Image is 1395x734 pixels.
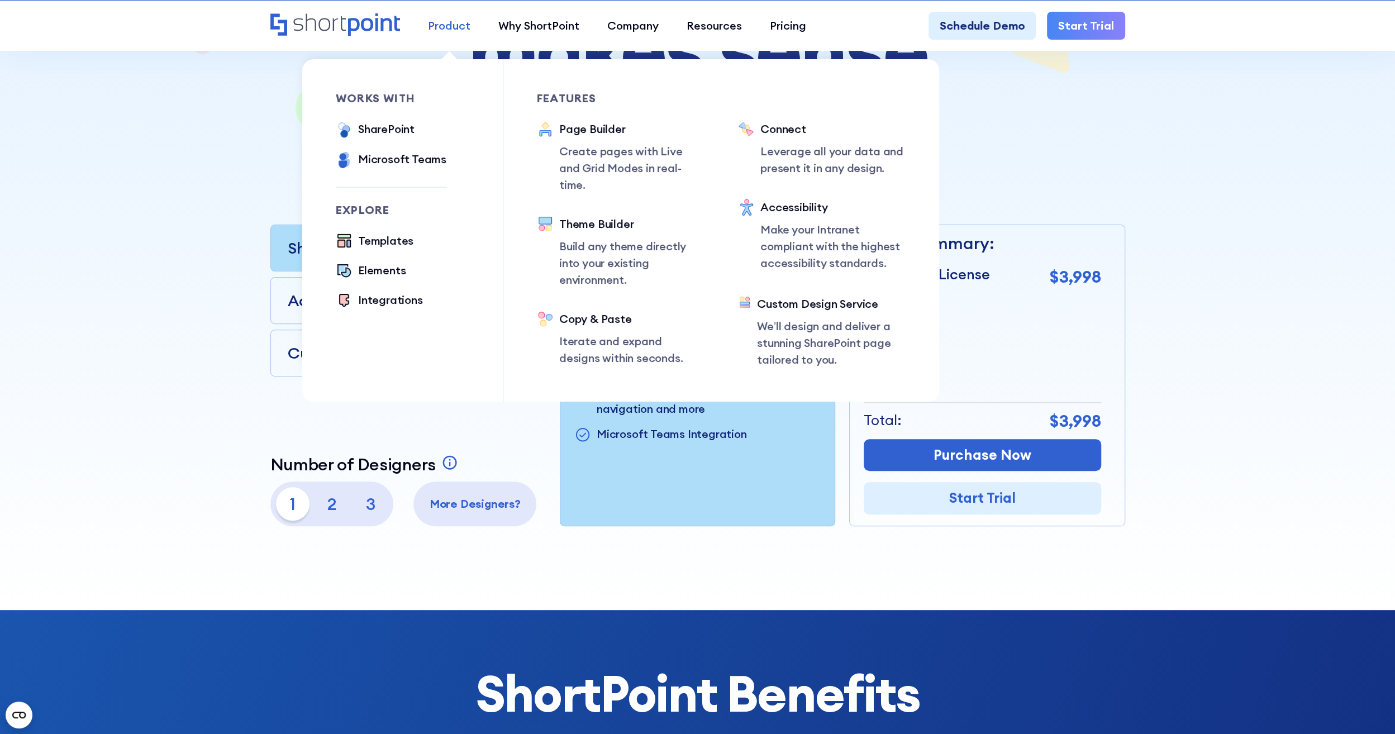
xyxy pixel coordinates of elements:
a: AccessibilityMake your Intranet compliant with the highest accessibility standards. [738,199,906,273]
a: Theme BuilderBuild any theme directly into your existing environment. [537,216,704,288]
a: Schedule Demo [929,12,1036,40]
div: Product [428,17,470,34]
p: We’ll design and deliver a stunning SharePoint page tailored to you. [757,318,906,368]
p: Order Summary: [864,231,1101,256]
p: Number of Designers [270,454,436,474]
a: Why ShortPoint [484,12,593,40]
a: Pricing [756,12,820,40]
p: 1 [276,487,310,521]
a: Copy & PasteIterate and expand designs within seconds. [537,311,704,366]
div: Microsoft Teams [358,151,446,168]
p: Total: [864,410,902,431]
div: Explore [336,204,447,216]
p: ShortPoint Package [288,236,434,260]
p: Leverage all your data and present it in any design. [760,143,906,177]
a: Templates [336,232,413,251]
p: Make your Intranet compliant with the highest accessibility standards. [760,221,906,271]
div: Company [607,17,659,34]
div: Integrations [358,292,423,308]
div: Elements [358,262,406,279]
a: Purchase Now [864,439,1101,471]
a: Start Trial [1047,12,1125,40]
a: Number of Designers [270,454,461,474]
div: Why ShortPoint [498,17,579,34]
p: Build any theme directly into your existing environment. [559,238,704,288]
a: Home [270,13,401,37]
div: Copy & Paste [559,311,704,327]
div: Connect [760,121,906,137]
p: Iterate and expand designs within seconds. [559,333,704,366]
a: Product [414,12,484,40]
p: $3,998 [1050,408,1101,433]
a: Resources [673,12,756,40]
a: Company [593,12,673,40]
p: Accessibility [288,289,384,312]
button: Open CMP widget [6,702,32,728]
h2: ShortPoint Benefits [270,666,1125,721]
a: Page BuilderCreate pages with Live and Grid Modes in real-time. [537,121,704,193]
p: 2 [315,487,349,521]
a: Elements [336,262,406,280]
div: Resources [687,17,742,34]
a: Start Trial [864,482,1101,514]
div: works with [336,93,447,104]
p: 3 [354,487,388,521]
div: Page Builder [559,121,704,137]
a: ConnectLeverage all your data and present it in any design. [738,121,906,177]
div: SharePoint [358,121,415,137]
div: Templates [358,232,413,249]
p: More Designers? [419,495,531,512]
div: Custom Design Service [757,295,906,312]
a: Microsoft Teams [336,151,446,170]
div: Features [537,93,704,104]
div: Pricing [770,17,806,34]
a: SharePoint [336,121,415,140]
p: Create pages with Live and Grid Modes in real-time. [559,143,704,193]
a: Integrations [336,292,423,310]
p: Custom Design Service [288,343,461,363]
iframe: Chat Widget [1339,680,1395,734]
div: Accessibility [760,199,906,216]
p: $3,998 [1050,264,1101,289]
a: Custom Design ServiceWe’ll design and deliver a stunning SharePoint page tailored to you. [738,295,906,368]
p: Microsoft Teams Integration [597,426,747,444]
div: Theme Builder [559,216,704,232]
